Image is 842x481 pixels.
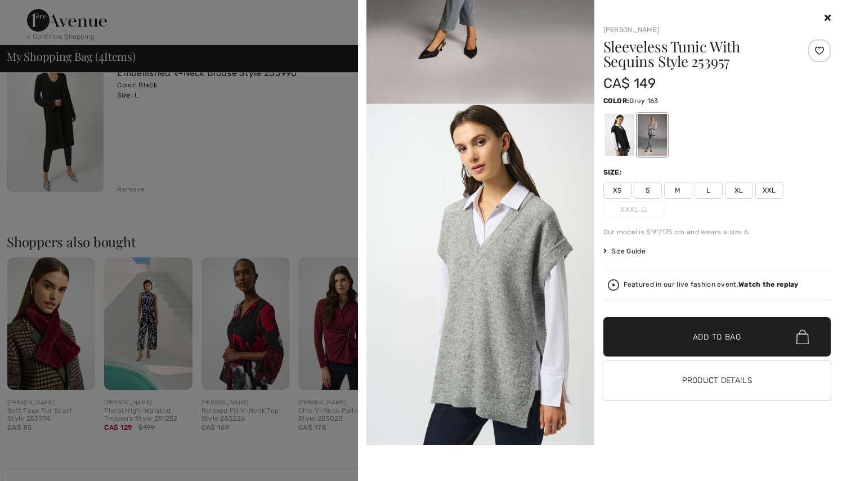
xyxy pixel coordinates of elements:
span: XXXL [603,201,664,218]
span: CA$ 149 [603,75,656,91]
img: ring-m.svg [641,207,647,212]
span: Grey 163 [629,97,658,105]
div: Size: [603,167,625,177]
button: Product Details [603,361,831,400]
strong: Watch the replay [738,280,799,288]
span: Chat [26,8,50,18]
span: M [664,182,692,199]
span: XXL [755,182,783,199]
div: Our model is 5'9"/175 cm and wears a size 6. [603,227,831,237]
button: Add to Bag [603,317,831,357]
span: XS [603,182,631,199]
span: L [695,182,723,199]
div: Black [604,114,634,156]
span: Size Guide [603,246,646,256]
span: S [634,182,662,199]
img: Watch the replay [608,279,619,291]
img: joseph-ribkoff-tops-grey-163_253957a_2_5648_search.jpg [366,104,594,445]
span: XL [725,182,753,199]
h1: Sleeveless Tunic With Sequins Style 253957 [603,39,793,69]
img: Bag.svg [796,329,809,344]
span: Add to Bag [693,331,741,343]
span: Color: [603,97,630,105]
a: [PERSON_NAME] [603,26,660,34]
div: Grey 163 [637,114,666,156]
div: Featured in our live fashion event. [624,281,799,288]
